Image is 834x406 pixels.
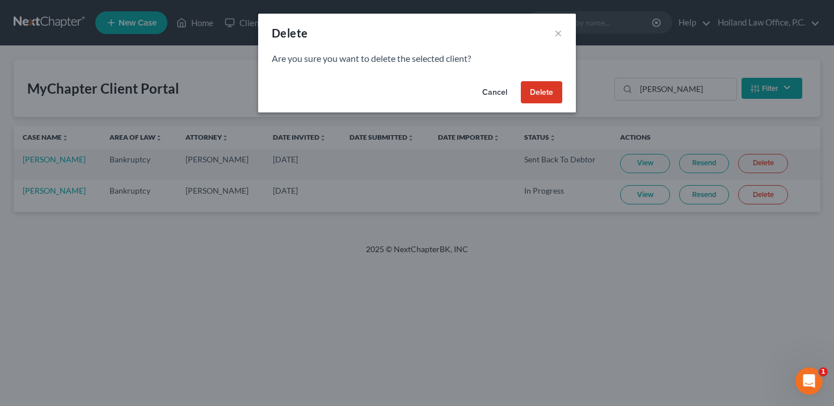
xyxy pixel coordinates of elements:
[272,52,562,65] p: Are you sure you want to delete the selected client?
[521,81,562,104] button: Delete
[795,367,823,395] iframe: Intercom live chat
[473,81,516,104] button: Cancel
[554,26,562,40] button: ×
[819,367,828,376] span: 1
[272,25,308,41] div: Delete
